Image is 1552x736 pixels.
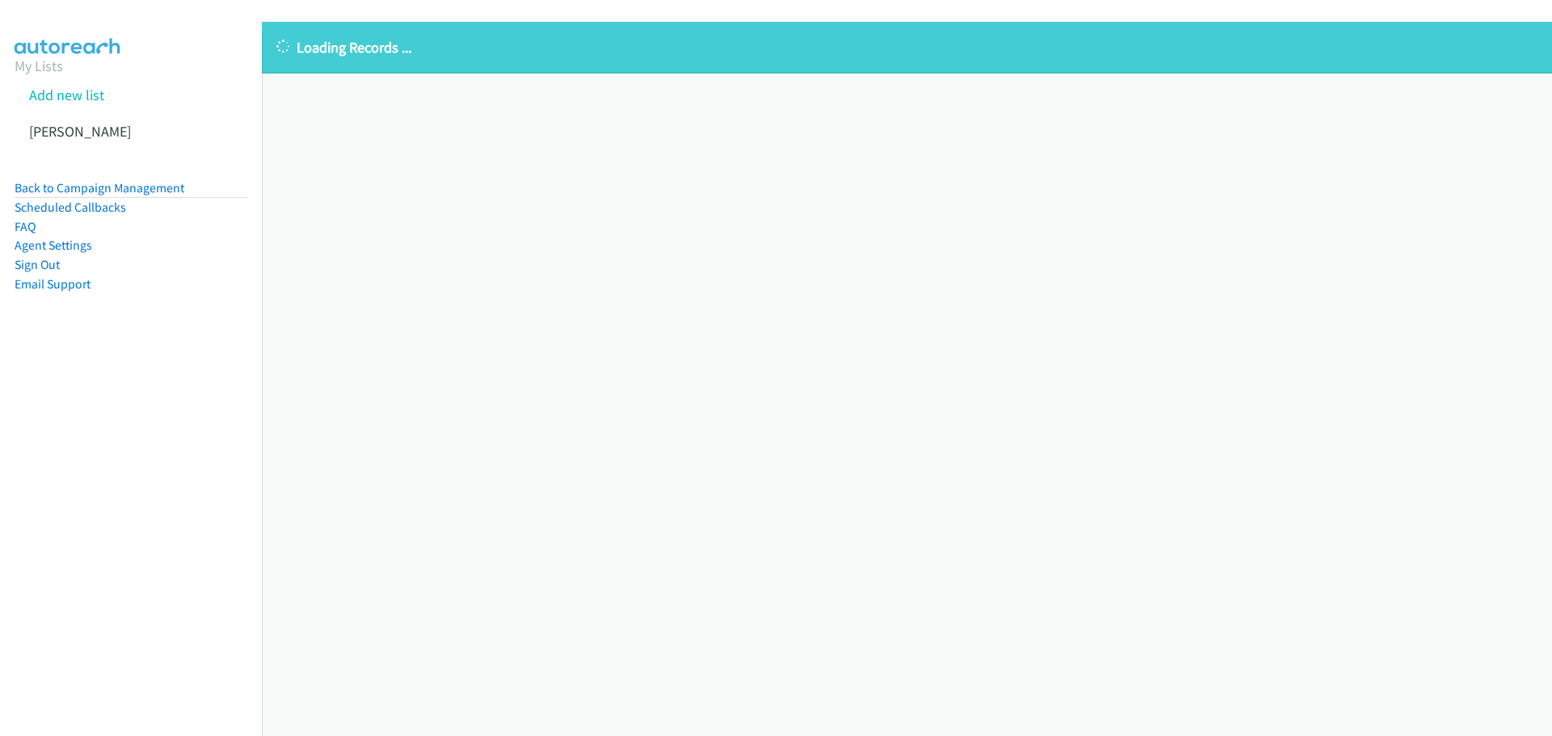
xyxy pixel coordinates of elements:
[15,257,60,272] a: Sign Out
[15,219,36,234] a: FAQ
[15,180,184,196] a: Back to Campaign Management
[15,200,126,215] a: Scheduled Callbacks
[29,122,131,141] a: [PERSON_NAME]
[15,276,91,292] a: Email Support
[15,57,63,75] a: My Lists
[15,238,92,253] a: Agent Settings
[276,36,1537,58] p: Loading Records ...
[29,86,104,104] a: Add new list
